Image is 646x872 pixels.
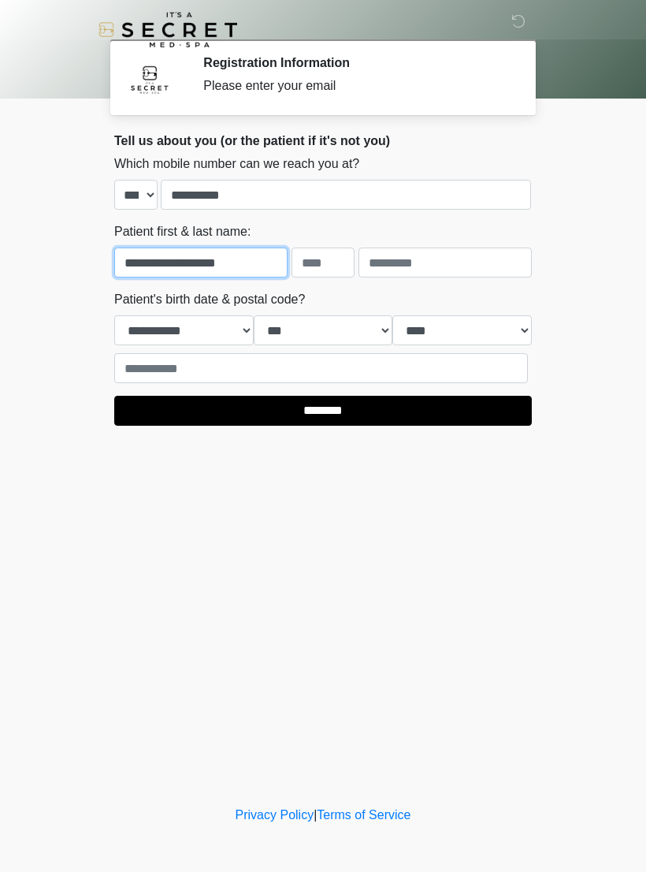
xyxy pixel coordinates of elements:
[236,808,314,822] a: Privacy Policy
[317,808,410,822] a: Terms of Service
[114,222,251,241] label: Patient first & last name:
[203,76,508,95] div: Please enter your email
[114,133,532,148] h2: Tell us about you (or the patient if it's not you)
[203,55,508,70] h2: Registration Information
[314,808,317,822] a: |
[114,155,359,173] label: Which mobile number can we reach you at?
[126,55,173,102] img: Agent Avatar
[114,290,305,309] label: Patient's birth date & postal code?
[98,12,237,47] img: It's A Secret Med Spa Logo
